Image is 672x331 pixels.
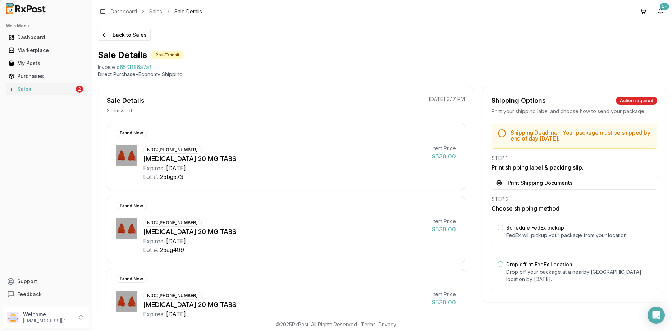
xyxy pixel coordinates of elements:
[166,164,186,173] div: [DATE]
[432,218,456,225] div: Item Price
[9,86,74,93] div: Sales
[116,64,151,71] span: d65f3f86a7af
[107,107,132,114] p: 3 item s sold
[7,312,19,323] img: User avatar
[432,152,456,161] div: $530.00
[3,70,89,82] button: Purchases
[6,23,86,29] h2: Main Menu
[98,64,115,71] div: Invoice
[492,96,546,106] div: Shipping Options
[3,32,89,43] button: Dashboard
[107,96,145,106] div: Sale Details
[492,196,657,203] div: STEP 2
[3,3,49,14] img: RxPost Logo
[6,44,86,57] a: Marketplace
[98,29,151,41] button: Back to Sales
[492,163,657,172] h3: Print shipping label & packing slip.
[648,307,665,324] div: Open Intercom Messenger
[432,291,456,298] div: Item Price
[116,145,137,166] img: Xarelto 20 MG TABS
[655,6,666,17] button: 9+
[116,129,147,137] div: Brand New
[432,145,456,152] div: Item Price
[143,245,159,254] div: Lot #:
[616,97,657,105] div: Action required
[143,300,426,310] div: [MEDICAL_DATA] 20 MG TABS
[6,57,86,70] a: My Posts
[492,176,657,190] button: Print Shipping Documents
[6,70,86,83] a: Purchases
[116,202,147,210] div: Brand New
[143,173,159,181] div: Lot #:
[143,164,165,173] div: Expires:
[432,225,456,234] div: $530.00
[429,96,465,103] p: [DATE] 3:17 PM
[143,237,165,245] div: Expires:
[9,34,83,41] div: Dashboard
[492,204,657,213] h3: Choose shipping method
[116,218,137,239] img: Xarelto 20 MG TABS
[23,318,73,324] p: [EMAIL_ADDRESS][DOMAIN_NAME]
[660,3,669,10] div: 9+
[511,130,651,141] h5: Shipping Deadline - Your package must be shipped by end of day [DATE] .
[151,51,183,59] div: Pre-Transit
[76,86,83,93] div: 2
[9,60,83,67] div: My Posts
[116,275,147,283] div: Brand New
[3,58,89,69] button: My Posts
[492,155,657,162] div: STEP 1
[432,298,456,307] div: $530.00
[506,261,572,267] label: Drop off at FedEx Location
[111,8,202,15] nav: breadcrumb
[116,291,137,312] img: Xarelto 20 MG TABS
[9,73,83,80] div: Purchases
[6,31,86,44] a: Dashboard
[143,146,202,154] div: NDC: [PHONE_NUMBER]
[160,173,183,181] div: 25bg573
[3,83,89,95] button: Sales2
[143,310,165,318] div: Expires:
[361,321,376,327] a: Terms
[160,245,184,254] div: 25ag499
[143,227,426,237] div: [MEDICAL_DATA] 20 MG TABS
[166,310,186,318] div: [DATE]
[98,71,666,78] p: Direct Purchase • Economy Shipping
[492,108,657,115] div: Print your shipping label and choose how to send your package
[6,83,86,96] a: Sales2
[506,232,651,239] p: FedEx will pickup your package from your location
[3,45,89,56] button: Marketplace
[23,311,73,318] p: Welcome
[379,321,396,327] a: Privacy
[143,292,202,300] div: NDC: [PHONE_NUMBER]
[506,225,564,231] label: Schedule FedEx pickup
[143,219,202,227] div: NDC: [PHONE_NUMBER]
[506,268,651,283] p: Drop off your package at a nearby [GEOGRAPHIC_DATA] location by [DATE] .
[3,288,89,301] button: Feedback
[9,47,83,54] div: Marketplace
[143,154,426,164] div: [MEDICAL_DATA] 20 MG TABS
[98,49,147,61] h1: Sale Details
[166,237,186,245] div: [DATE]
[174,8,202,15] span: Sale Details
[149,8,162,15] a: Sales
[3,275,89,288] button: Support
[111,8,137,15] a: Dashboard
[17,291,42,298] span: Feedback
